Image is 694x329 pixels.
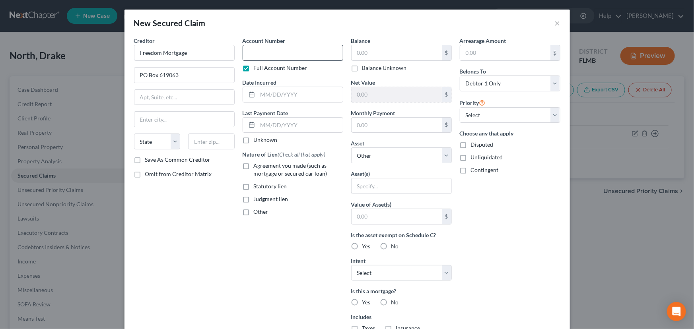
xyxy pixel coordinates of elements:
input: 0.00 [352,118,442,133]
label: Arrearage Amount [460,37,506,45]
input: MM/DD/YYYY [258,87,343,102]
div: New Secured Claim [134,17,206,29]
span: Unliquidated [471,154,503,161]
input: 0.00 [460,45,550,60]
span: Yes [362,299,371,306]
label: Unknown [254,136,278,144]
label: Is this a mortgage? [351,287,452,295]
label: Save As Common Creditor [145,156,211,164]
label: Full Account Number [254,64,307,72]
button: × [555,18,560,28]
label: Priority [460,98,486,107]
label: Net Value [351,78,375,87]
label: Is the asset exempt on Schedule C? [351,231,452,239]
label: Last Payment Date [243,109,288,117]
input: Specify... [352,178,451,194]
span: (Check all that apply) [278,151,326,158]
span: Other [254,208,268,215]
input: 0.00 [352,87,442,102]
input: Enter zip... [188,134,235,149]
label: Balance [351,37,371,45]
label: Date Incurred [243,78,277,87]
input: MM/DD/YYYY [258,118,343,133]
input: -- [243,45,343,61]
input: Enter address... [134,68,234,83]
span: Statutory lien [254,183,287,190]
label: Nature of Lien [243,150,326,159]
label: Value of Asset(s) [351,200,392,209]
span: No [391,299,399,306]
label: Balance Unknown [362,64,407,72]
input: Search creditor by name... [134,45,235,61]
span: Yes [362,243,371,250]
div: $ [442,45,451,60]
span: No [391,243,399,250]
span: Contingent [471,166,499,173]
input: Enter city... [134,112,234,127]
span: Judgment lien [254,195,288,202]
div: $ [442,118,451,133]
label: Intent [351,257,366,265]
input: 0.00 [352,45,442,60]
span: Creditor [134,37,155,44]
div: $ [442,209,451,224]
span: Asset [351,140,365,147]
span: Belongs To [460,68,486,75]
label: Monthly Payment [351,109,395,117]
label: Asset(s) [351,170,370,178]
input: 0.00 [352,209,442,224]
div: $ [442,87,451,102]
label: Includes [351,313,452,321]
div: $ [550,45,560,60]
label: Choose any that apply [460,129,560,137]
input: Apt, Suite, etc... [134,90,234,105]
span: Disputed [471,141,494,148]
label: Account Number [243,37,286,45]
span: Agreement you made (such as mortgage or secured car loan) [254,162,327,177]
div: Open Intercom Messenger [667,302,686,321]
span: Omit from Creditor Matrix [145,170,212,177]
